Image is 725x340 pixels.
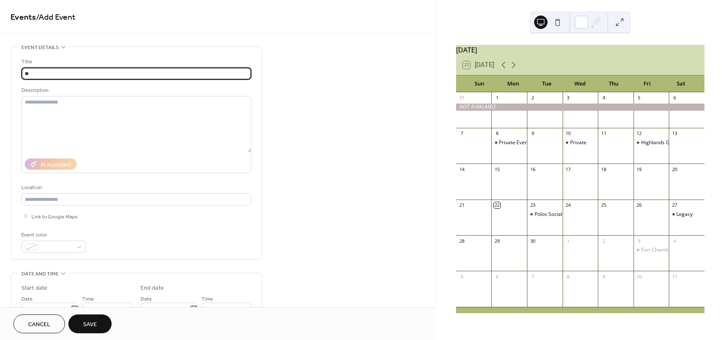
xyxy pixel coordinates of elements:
div: 8 [565,273,571,280]
div: Mon [496,75,530,92]
div: 10 [636,273,642,280]
div: 5 [636,95,642,101]
span: Cancel [28,320,50,329]
div: Tue [530,75,563,92]
div: 21 [459,202,465,208]
div: Sun [463,75,496,92]
div: Highlands Golf Club [641,139,687,146]
div: 8 [494,130,500,137]
div: 9 [600,273,607,280]
div: Fort Chamber of Commerce [641,247,707,254]
div: 6 [494,273,500,280]
div: 1 [494,95,500,101]
span: Time [201,295,213,304]
div: 5 [459,273,465,280]
div: Legacy [676,211,693,218]
div: 10 [565,130,571,137]
div: 22 [494,202,500,208]
div: 4 [600,95,607,101]
div: 9 [529,130,536,137]
div: 31 [459,95,465,101]
div: 3 [636,238,642,244]
div: Location [21,183,250,192]
span: Date [141,295,152,304]
div: 11 [671,273,678,280]
div: NOT AVIALABLE [456,104,704,111]
div: 15 [494,166,500,172]
span: Date and time [21,270,59,278]
span: / Add Event [36,9,76,26]
div: 25 [600,202,607,208]
div: 29 [494,238,500,244]
div: 24 [565,202,571,208]
div: Sat [664,75,698,92]
div: Private [563,139,598,146]
div: 2 [529,95,536,101]
div: Private Event [491,139,527,146]
div: 27 [671,202,678,208]
div: Fort Chamber of Commerce [634,247,669,254]
div: Title [21,57,250,66]
div: 18 [600,166,607,172]
div: 7 [459,130,465,137]
div: Private [570,139,587,146]
div: 6 [671,95,678,101]
div: Start date [21,284,47,293]
button: Cancel [13,314,65,333]
div: 19 [636,166,642,172]
div: Highlands Golf Club [634,139,669,146]
div: 7 [529,273,536,280]
span: Event details [21,43,59,52]
div: Polos Social Lounge [527,211,563,218]
span: Save [83,320,97,329]
div: 30 [529,238,536,244]
div: 17 [565,166,571,172]
div: [DATE] [456,45,704,55]
div: 3 [565,95,571,101]
div: 16 [529,166,536,172]
div: 2 [600,238,607,244]
div: Wed [563,75,597,92]
div: Polos Social Lounge [535,211,581,218]
div: Event color [21,231,84,239]
div: 13 [671,130,678,137]
div: 28 [459,238,465,244]
div: 11 [600,130,607,137]
div: Private Event [499,139,529,146]
div: 26 [636,202,642,208]
div: 12 [636,130,642,137]
a: Events [10,9,36,26]
div: Thu [597,75,631,92]
span: Time [82,295,94,304]
span: Date [21,295,33,304]
span: Link to Google Maps [31,213,78,221]
div: 20 [671,166,678,172]
button: Save [68,314,112,333]
div: Fri [631,75,664,92]
div: End date [141,284,164,293]
div: 23 [529,202,536,208]
div: 4 [671,238,678,244]
div: 1 [565,238,571,244]
div: Legacy [669,211,704,218]
div: 14 [459,166,465,172]
div: Description [21,86,250,95]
